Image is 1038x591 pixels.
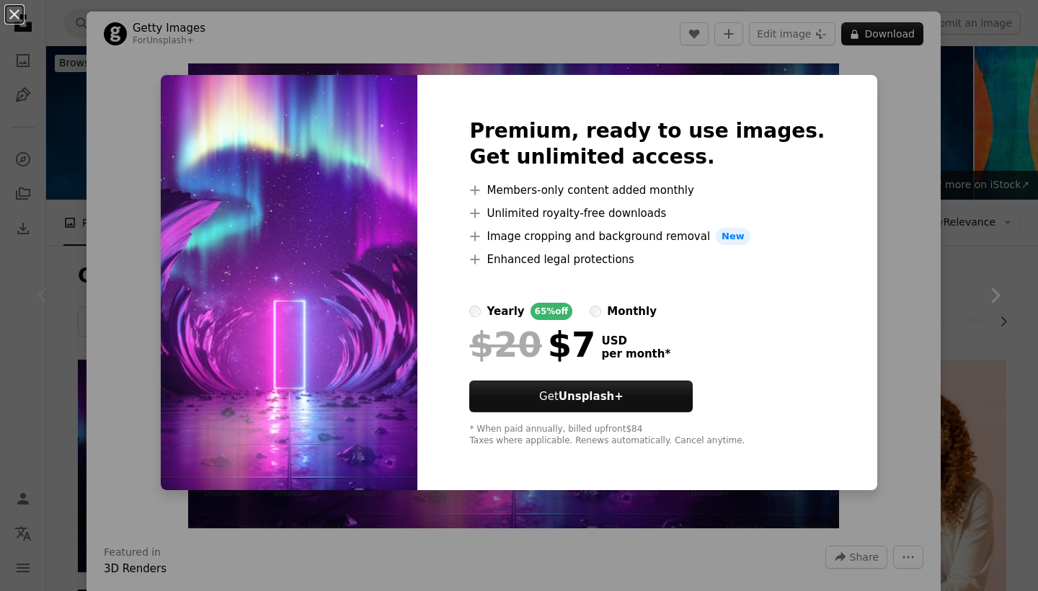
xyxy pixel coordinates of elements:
span: New [716,228,750,245]
span: USD [601,334,670,347]
h2: Premium, ready to use images. Get unlimited access. [469,118,825,170]
li: Members-only content added monthly [469,182,825,199]
strong: Unsplash+ [559,390,624,403]
div: 65% off [531,303,573,320]
button: GetUnsplash+ [469,381,693,412]
div: monthly [607,303,657,320]
li: Enhanced legal protections [469,251,825,268]
li: Unlimited royalty-free downloads [469,205,825,222]
div: * When paid annually, billed upfront $84 Taxes where applicable. Renews automatically. Cancel any... [469,424,825,447]
li: Image cropping and background removal [469,228,825,245]
div: yearly [487,303,524,320]
span: $20 [469,326,541,363]
input: yearly65%off [469,306,481,317]
img: premium_photo-1681426327290-1ec5fb4d3dd8 [161,75,417,490]
div: $7 [469,326,595,363]
span: per month * [601,347,670,360]
input: monthly [590,306,601,317]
